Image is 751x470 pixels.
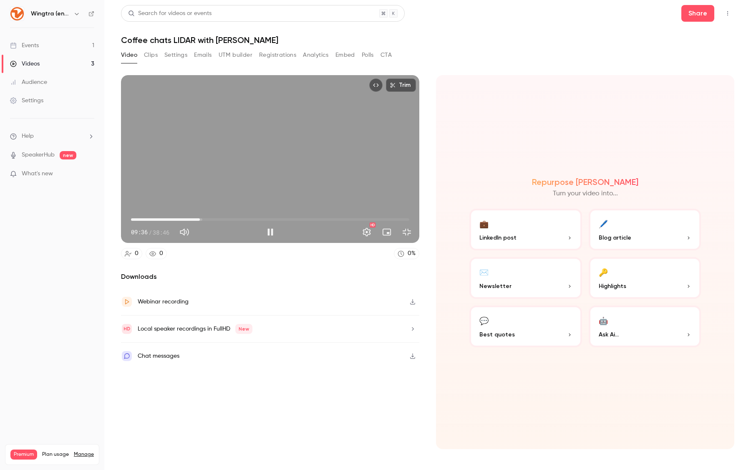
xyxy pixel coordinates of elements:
a: Manage [74,451,94,458]
span: 38:46 [153,228,169,237]
button: Video [121,48,137,62]
div: Local speaker recordings in FullHD [138,324,252,334]
div: 0 [159,249,163,258]
div: HD [370,222,375,227]
span: Ask Ai... [599,330,619,339]
button: Embed [335,48,355,62]
button: 💬Best quotes [469,306,582,347]
div: 0 [135,249,139,258]
button: Clips [144,48,158,62]
button: Registrations [259,48,296,62]
span: Highlights [599,282,626,291]
a: 0 [146,248,167,259]
div: 0 % [408,249,416,258]
span: Help [22,132,34,141]
div: Search for videos or events [128,9,212,18]
div: Events [10,41,39,50]
li: help-dropdown-opener [10,132,94,141]
button: Exit full screen [398,224,415,240]
button: Analytics [303,48,329,62]
div: 🖊️ [599,217,608,230]
div: 💼 [479,217,489,230]
p: Turn your video into... [553,189,618,199]
button: 🤖Ask Ai... [589,306,701,347]
div: Chat messages [138,351,179,361]
span: New [235,324,252,334]
button: Mute [176,224,193,240]
button: Embed video [369,78,383,92]
span: Newsletter [479,282,512,291]
h6: Wingtra (english) [31,10,70,18]
h2: Repurpose [PERSON_NAME] [532,177,638,187]
span: / [149,228,152,237]
button: Emails [194,48,212,62]
div: Settings [10,96,43,105]
div: Audience [10,78,47,86]
button: 💼LinkedIn post [469,209,582,250]
button: Settings [164,48,187,62]
h2: Downloads [121,272,419,282]
div: 💬 [479,314,489,327]
a: 0 [121,248,142,259]
button: Pause [262,224,279,240]
span: Premium [10,450,37,460]
span: Blog article [599,233,631,242]
button: CTA [381,48,392,62]
span: Best quotes [479,330,515,339]
button: 🔑Highlights [589,257,701,299]
button: Trim [386,78,416,92]
button: ✉️Newsletter [469,257,582,299]
div: 🤖 [599,314,608,327]
div: 09:36 [131,228,169,237]
img: Wingtra (english) [10,7,24,20]
a: 0% [394,248,419,259]
span: new [60,151,76,159]
button: UTM builder [219,48,252,62]
span: LinkedIn post [479,233,517,242]
div: Videos [10,60,40,68]
button: Settings [358,224,375,240]
button: Polls [362,48,374,62]
div: Webinar recording [138,297,189,307]
div: 🔑 [599,265,608,278]
button: Share [681,5,714,22]
div: ✉️ [479,265,489,278]
button: Turn on miniplayer [378,224,395,240]
span: 09:36 [131,228,148,237]
h1: Coffee chats LIDAR with [PERSON_NAME] [121,35,734,45]
span: What's new [22,169,53,178]
span: Plan usage [42,451,69,458]
button: 🖊️Blog article [589,209,701,250]
a: SpeakerHub [22,151,55,159]
button: Top Bar Actions [721,7,734,20]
